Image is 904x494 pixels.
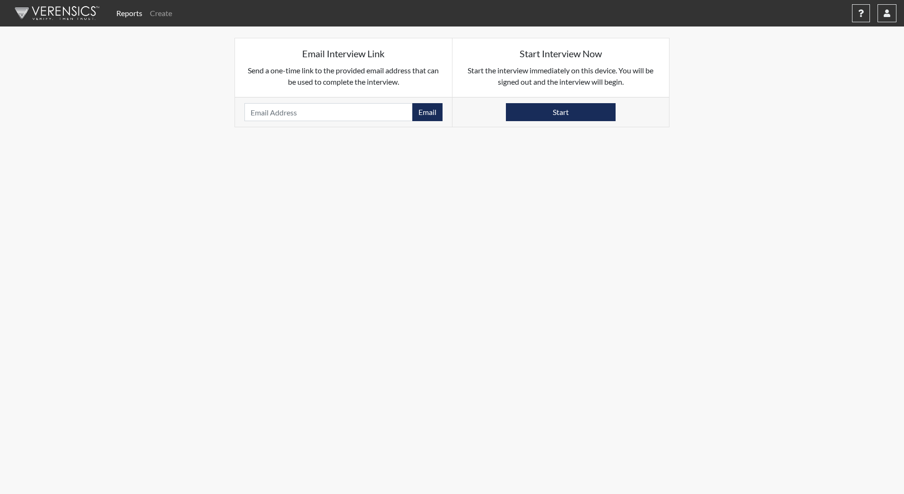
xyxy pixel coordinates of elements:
[113,4,146,23] a: Reports
[146,4,176,23] a: Create
[244,48,443,59] h5: Email Interview Link
[462,48,660,59] h5: Start Interview Now
[412,103,443,121] button: Email
[244,65,443,88] p: Send a one-time link to the provided email address that can be used to complete the interview.
[506,103,616,121] button: Start
[244,103,413,121] input: Email Address
[462,65,660,88] p: Start the interview immediately on this device. You will be signed out and the interview will begin.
